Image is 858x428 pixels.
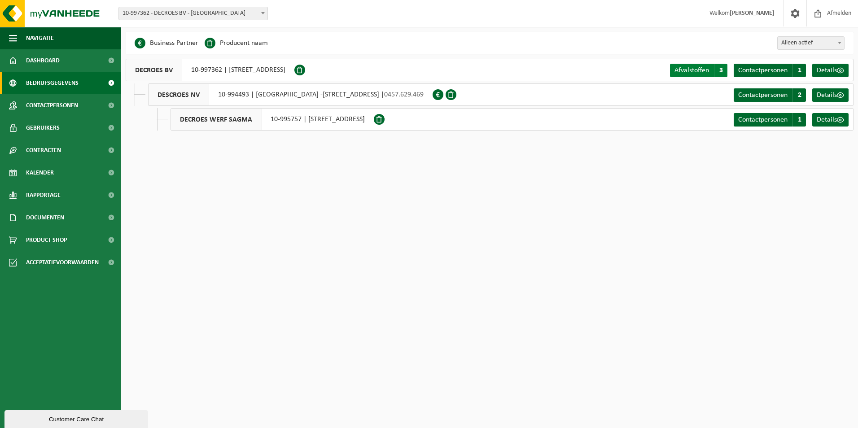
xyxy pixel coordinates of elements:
[777,36,845,50] span: Alleen actief
[738,116,788,123] span: Contactpersonen
[26,72,79,94] span: Bedrijfsgegevens
[205,36,268,50] li: Producent naam
[738,92,788,99] span: Contactpersonen
[734,113,806,127] a: Contactpersonen 1
[4,408,150,428] iframe: chat widget
[26,229,67,251] span: Product Shop
[26,117,60,139] span: Gebruikers
[792,113,806,127] span: 1
[817,92,837,99] span: Details
[670,64,727,77] a: Afvalstoffen 3
[26,162,54,184] span: Kalender
[171,108,374,131] div: 10-995757 | [STREET_ADDRESS]
[738,67,788,74] span: Contactpersonen
[817,116,837,123] span: Details
[734,64,806,77] a: Contactpersonen 1
[126,59,182,81] span: DECROES BV
[714,64,727,77] span: 3
[817,67,837,74] span: Details
[384,91,424,98] span: 0457.629.469
[26,27,54,49] span: Navigatie
[135,36,198,50] li: Business Partner
[149,84,209,105] span: DESCROES NV
[171,109,262,130] span: DECROES WERF SAGMA
[148,83,433,106] div: 10-994493 | [GEOGRAPHIC_DATA] -[STREET_ADDRESS] |
[26,49,60,72] span: Dashboard
[26,206,64,229] span: Documenten
[126,59,294,81] div: 10-997362 | [STREET_ADDRESS]
[734,88,806,102] a: Contactpersonen 2
[26,184,61,206] span: Rapportage
[792,64,806,77] span: 1
[119,7,267,20] span: 10-997362 - DECROES BV - ANTWERPEN
[812,88,849,102] a: Details
[812,64,849,77] a: Details
[730,10,775,17] strong: [PERSON_NAME]
[26,251,99,274] span: Acceptatievoorwaarden
[778,37,844,49] span: Alleen actief
[812,113,849,127] a: Details
[26,139,61,162] span: Contracten
[26,94,78,117] span: Contactpersonen
[674,67,709,74] span: Afvalstoffen
[792,88,806,102] span: 2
